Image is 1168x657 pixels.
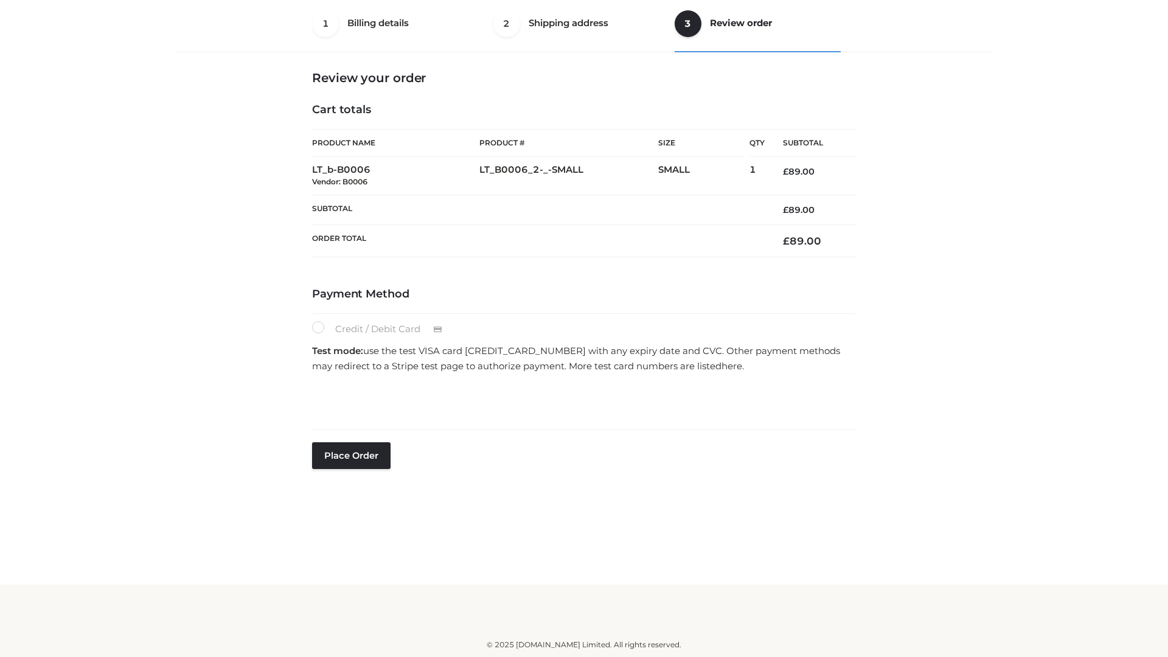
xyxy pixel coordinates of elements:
td: 1 [749,157,765,195]
th: Order Total [312,225,765,257]
a: here [721,360,742,372]
td: LT_B0006_2-_-SMALL [479,157,658,195]
small: Vendor: B0006 [312,177,367,186]
th: Product Name [312,129,479,157]
bdi: 89.00 [783,166,815,177]
th: Subtotal [312,195,765,224]
p: use the test VISA card [CREDIT_CARD_NUMBER] with any expiry date and CVC. Other payment methods m... [312,343,856,374]
img: Credit / Debit Card [426,322,449,337]
h4: Payment Method [312,288,856,301]
th: Size [658,130,743,157]
button: Place order [312,442,391,469]
bdi: 89.00 [783,235,821,247]
h4: Cart totals [312,103,856,117]
div: © 2025 [DOMAIN_NAME] Limited. All rights reserved. [181,639,987,651]
h3: Review your order [312,71,856,85]
bdi: 89.00 [783,204,815,215]
strong: Test mode: [312,345,363,356]
th: Qty [749,129,765,157]
span: £ [783,166,788,177]
span: £ [783,204,788,215]
th: Subtotal [765,130,856,157]
label: Credit / Debit Card [312,321,455,337]
span: £ [783,235,790,247]
th: Product # [479,129,658,157]
iframe: Secure payment input frame [310,378,853,422]
td: SMALL [658,157,749,195]
td: LT_b-B0006 [312,157,479,195]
